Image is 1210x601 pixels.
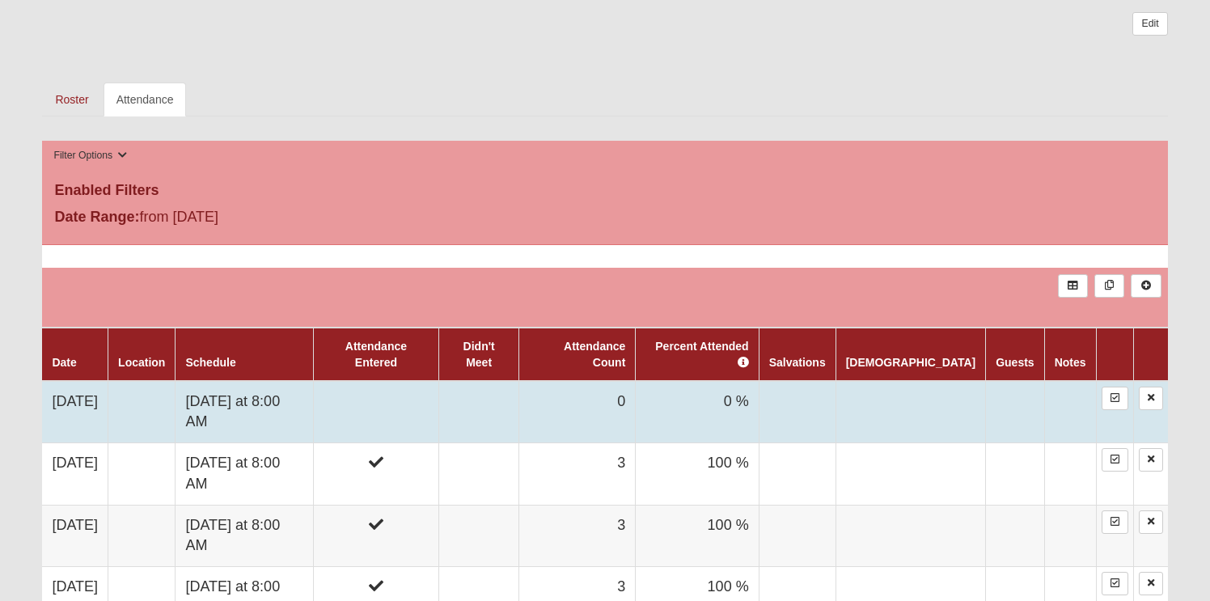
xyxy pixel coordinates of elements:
a: Date [52,356,76,369]
div: from [DATE] [42,206,417,232]
td: [DATE] at 8:00 AM [176,505,313,566]
td: [DATE] [42,505,108,566]
td: 100 % [636,505,759,566]
a: Export to Excel [1058,274,1088,298]
a: Enter Attendance [1102,510,1128,534]
a: Merge Records into Merge Template [1094,274,1124,298]
a: Enter Attendance [1102,448,1128,472]
a: Delete [1139,510,1163,534]
a: Notes [1055,356,1086,369]
a: Didn't Meet [463,340,495,369]
td: [DATE] [42,381,108,443]
a: Attendance Entered [345,340,407,369]
a: Schedule [185,356,235,369]
a: Delete [1139,448,1163,472]
label: Date Range: [54,206,139,228]
th: [DEMOGRAPHIC_DATA] [836,328,985,381]
a: Edit [1132,12,1167,36]
th: Salvations [759,328,836,381]
a: Alt+N [1131,274,1161,298]
a: Enter Attendance [1102,387,1128,410]
button: Filter Options [49,147,132,164]
a: Attendance Count [564,340,625,369]
a: Roster [42,83,101,116]
a: Percent Attended [655,340,748,369]
td: [DATE] at 8:00 AM [176,443,313,505]
a: Delete [1139,387,1163,410]
a: Location [118,356,165,369]
td: [DATE] [42,443,108,505]
td: 3 [519,505,636,566]
td: 0 % [636,381,759,443]
h4: Enabled Filters [54,182,1155,200]
a: Attendance [104,83,187,116]
td: 0 [519,381,636,443]
td: 3 [519,443,636,505]
th: Guests [986,328,1044,381]
td: 100 % [636,443,759,505]
td: [DATE] at 8:00 AM [176,381,313,443]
